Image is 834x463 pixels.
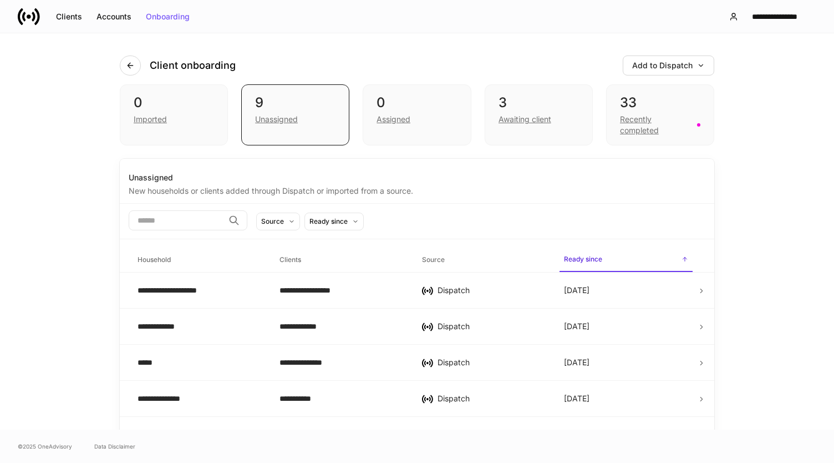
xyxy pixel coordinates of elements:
div: 9Unassigned [241,84,349,145]
div: 0 [377,94,457,112]
h4: Client onboarding [150,59,236,72]
span: Clients [275,249,408,271]
p: [DATE] [564,393,589,404]
div: Clients [56,13,82,21]
h6: Clients [279,254,301,265]
div: 33 [620,94,700,112]
div: Source [261,216,284,227]
div: 0 [134,94,214,112]
p: [DATE] [564,429,589,440]
h6: Ready since [564,254,602,264]
button: Add to Dispatch [623,56,714,76]
div: Ready since [309,216,348,227]
div: 3Awaiting client [485,84,593,145]
div: 9 [255,94,335,112]
p: [DATE] [564,285,589,296]
div: Add to Dispatch [632,62,705,69]
button: Source [256,213,300,230]
button: Accounts [89,8,139,26]
div: Dispatch [438,357,546,368]
div: Dispatch [438,285,546,296]
span: Household [133,249,266,271]
div: Imported [134,114,167,125]
div: Accounts [96,13,131,21]
a: Data Disclaimer [94,442,135,451]
div: Dispatch [438,393,546,404]
span: © 2025 OneAdvisory [18,442,72,451]
span: Ready since [560,248,693,272]
span: Source [418,249,551,271]
div: 0Assigned [363,84,471,145]
div: 0Imported [120,84,228,145]
div: Dispatch [438,321,546,332]
button: Clients [49,8,89,26]
div: 33Recently completed [606,84,714,145]
div: Unassigned [255,114,298,125]
div: Awaiting client [499,114,551,125]
button: Onboarding [139,8,197,26]
div: 3 [499,94,579,112]
button: Ready since [304,213,364,230]
p: [DATE] [564,357,589,368]
div: Assigned [377,114,410,125]
p: [DATE] [564,321,589,332]
div: Onboarding [146,13,190,21]
div: New households or clients added through Dispatch or imported from a source. [129,183,705,197]
div: Unassigned [129,172,705,183]
div: Dispatch [438,429,546,440]
h6: Source [422,254,445,265]
h6: Household [138,254,171,265]
div: Recently completed [620,114,690,136]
